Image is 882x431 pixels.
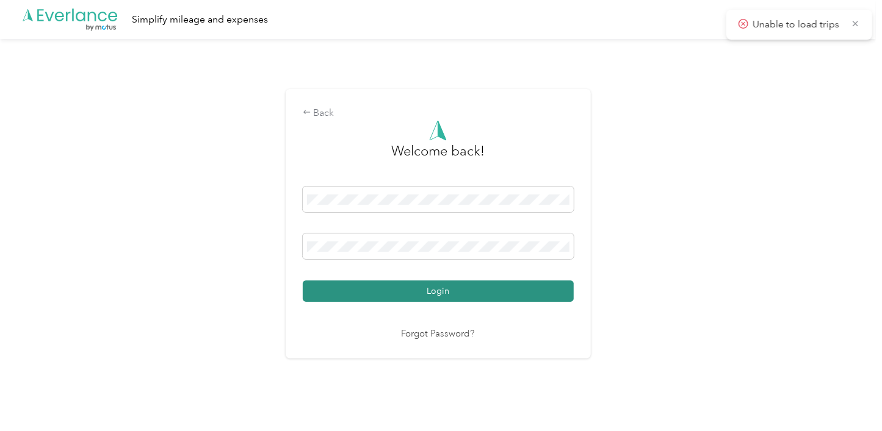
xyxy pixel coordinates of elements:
[132,12,268,27] div: Simplify mileage and expenses
[753,17,842,32] p: Unable to load trips
[303,106,574,121] div: Back
[303,280,574,302] button: Login
[402,327,475,341] a: Forgot Password?
[391,141,485,174] h3: greeting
